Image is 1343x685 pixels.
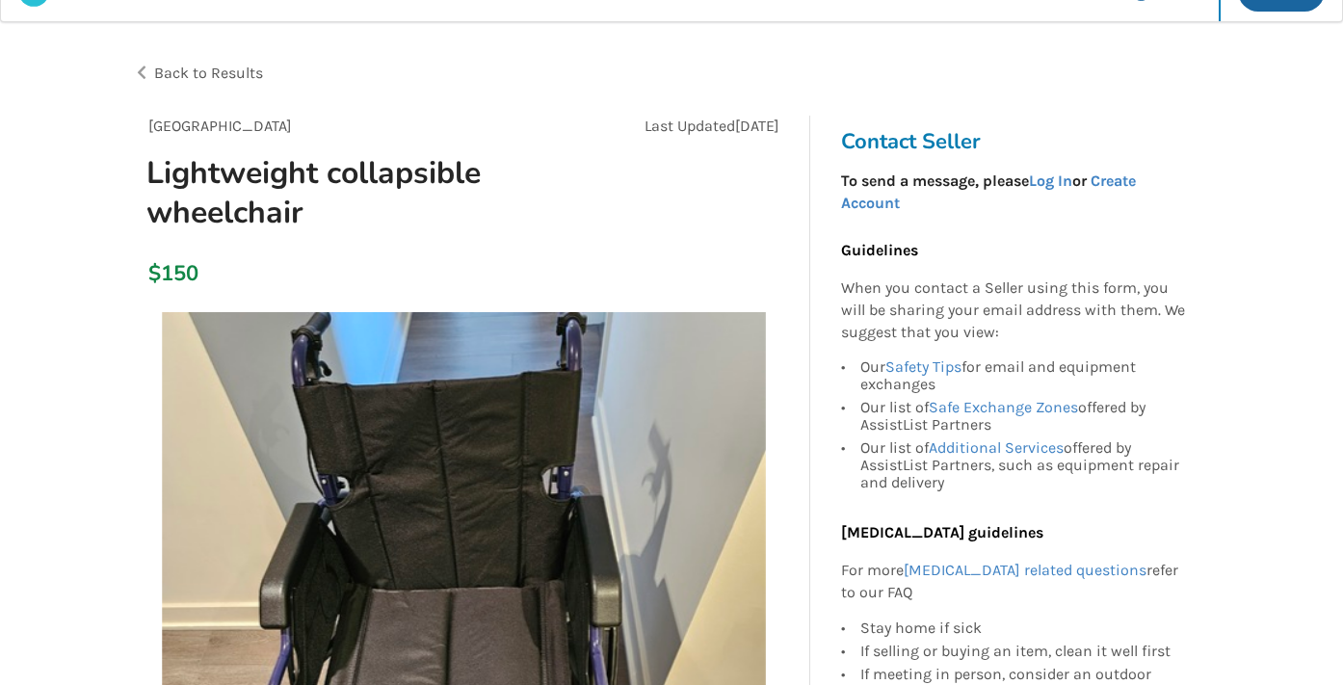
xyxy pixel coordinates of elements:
[929,438,1064,457] a: Additional Services
[841,560,1186,604] p: For more refer to our FAQ
[885,357,961,376] a: Safety Tips
[148,260,159,287] div: $150
[929,398,1078,416] a: Safe Exchange Zones
[904,561,1146,579] a: [MEDICAL_DATA] related questions
[860,619,1186,640] div: Stay home if sick
[148,117,292,135] span: [GEOGRAPHIC_DATA]
[860,640,1186,663] div: If selling or buying an item, clean it well first
[841,277,1186,344] p: When you contact a Seller using this form, you will be sharing your email address with them. We s...
[860,436,1186,491] div: Our list of offered by AssistList Partners, such as equipment repair and delivery
[131,153,587,232] h1: Lightweight collapsible wheelchair
[860,358,1186,396] div: Our for email and equipment exchanges
[154,64,263,82] span: Back to Results
[1029,171,1072,190] a: Log In
[841,171,1136,212] strong: To send a message, please or
[841,241,918,259] b: Guidelines
[735,117,779,135] span: [DATE]
[841,128,1196,155] h3: Contact Seller
[841,523,1043,541] b: [MEDICAL_DATA] guidelines
[645,117,735,135] span: Last Updated
[860,396,1186,436] div: Our list of offered by AssistList Partners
